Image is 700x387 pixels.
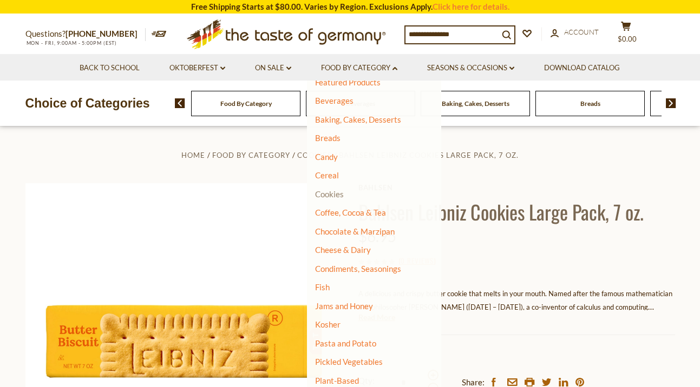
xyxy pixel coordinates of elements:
[66,29,138,38] a: [PHONE_NUMBER]
[358,183,675,192] a: Bahlsen
[181,151,205,159] a: Home
[315,282,330,292] a: Fish
[315,264,401,273] a: Condiments, Seasonings
[315,77,381,87] a: Featured Products
[169,62,225,74] a: Oktoberfest
[564,28,599,36] span: Account
[433,2,509,11] a: Click here for details.
[321,62,397,74] a: Food By Category
[551,26,599,38] a: Account
[315,319,341,329] a: Kosher
[315,152,338,162] a: Candy
[212,151,290,159] a: Food By Category
[618,35,637,43] span: $0.00
[315,301,373,311] a: Jams and Honey
[358,199,675,224] h1: Bahlsen Leibniz Cookies Large Pack, 7 oz.
[315,376,359,385] a: Plant-Based
[315,96,354,105] a: Beverages
[297,151,332,159] a: Cookies
[315,133,341,143] a: Breads
[315,226,395,236] a: Chocolate & Marzipan
[80,62,140,74] a: Back to School
[427,62,514,74] a: Seasons & Occasions
[220,99,272,108] a: Food By Category
[315,189,344,199] a: Cookies
[315,338,376,348] a: Pasta and Potato
[610,21,643,48] button: $0.00
[358,289,672,338] span: A delicious and crispy butter cookie that melts in your mouth. Named after the famous mathematici...
[255,62,291,74] a: On Sale
[25,27,146,41] p: Questions?
[666,98,676,108] img: next arrow
[175,98,185,108] img: previous arrow
[315,115,401,124] a: Baking, Cakes, Desserts
[580,99,600,108] a: Breads
[315,170,339,180] a: Cereal
[315,357,383,366] a: Pickled Vegetables
[544,62,620,74] a: Download Catalog
[315,245,371,255] a: Cheese & Dairy
[315,208,386,217] a: Coffee, Cocoa & Tea
[442,99,509,108] a: Baking, Cakes, Desserts
[25,40,117,46] span: MON - FRI, 9:00AM - 5:00PM (EST)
